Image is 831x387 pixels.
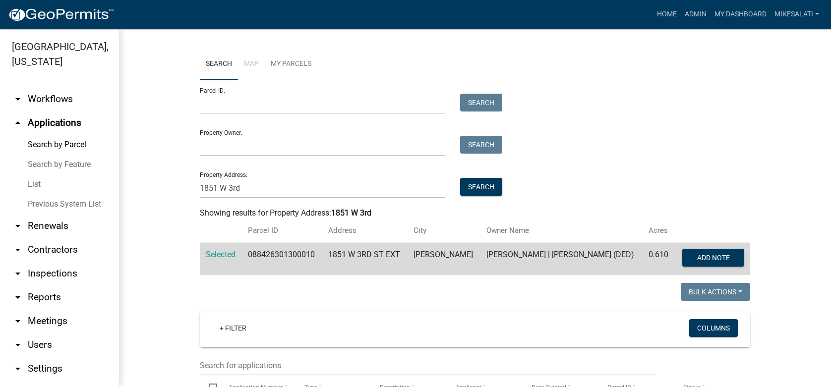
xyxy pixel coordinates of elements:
[12,93,24,105] i: arrow_drop_down
[200,355,656,376] input: Search for applications
[265,49,317,80] a: My Parcels
[12,244,24,256] i: arrow_drop_down
[331,208,371,218] strong: 1851 W 3rd
[408,243,480,276] td: [PERSON_NAME]
[12,117,24,129] i: arrow_drop_up
[643,243,675,276] td: 0.610
[12,339,24,351] i: arrow_drop_down
[480,219,643,242] th: Owner Name
[697,254,729,262] span: Add Note
[206,250,236,259] a: Selected
[12,220,24,232] i: arrow_drop_down
[460,136,502,154] button: Search
[408,219,480,242] th: City
[681,5,711,24] a: Admin
[480,243,643,276] td: [PERSON_NAME] | [PERSON_NAME] (DED)
[322,243,408,276] td: 1851 W 3RD ST EXT
[12,268,24,279] i: arrow_drop_down
[682,249,744,267] button: Add Note
[460,94,502,111] button: Search
[681,283,750,301] button: Bulk Actions
[653,5,681,24] a: Home
[212,319,254,337] a: + Filter
[643,219,675,242] th: Acres
[771,5,823,24] a: MikeSalati
[460,178,502,196] button: Search
[689,319,738,337] button: Columns
[200,49,238,80] a: Search
[12,315,24,327] i: arrow_drop_down
[242,243,322,276] td: 088426301300010
[12,291,24,303] i: arrow_drop_down
[12,363,24,375] i: arrow_drop_down
[242,219,322,242] th: Parcel ID
[322,219,408,242] th: Address
[711,5,771,24] a: My Dashboard
[200,207,750,219] div: Showing results for Property Address:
